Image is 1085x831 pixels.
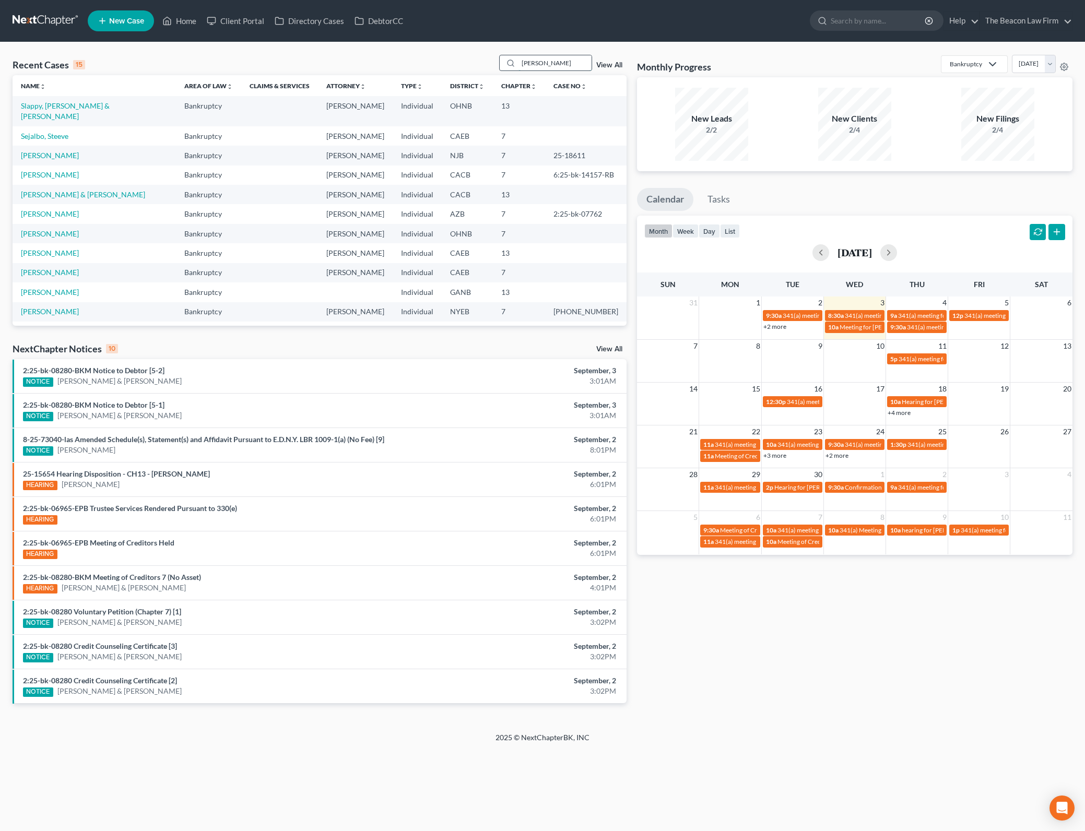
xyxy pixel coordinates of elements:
[23,642,177,650] a: 2:25-bk-08280 Credit Counseling Certificate [3]
[831,11,926,30] input: Search by name...
[828,323,839,331] span: 10a
[21,307,79,316] a: [PERSON_NAME]
[393,263,442,282] td: Individual
[318,302,393,322] td: [PERSON_NAME]
[21,268,79,277] a: [PERSON_NAME]
[13,342,118,355] div: NextChapter Notices
[426,469,616,479] div: September, 2
[715,483,816,491] span: 341(a) meeting for [PERSON_NAME]
[23,607,181,616] a: 2:25-bk-08280 Voluntary Petition (Chapter 7) [1]
[442,322,493,341] td: FLMB
[426,400,616,410] div: September, 3
[426,445,616,455] div: 8:01PM
[890,398,901,406] span: 10a
[393,126,442,146] td: Individual
[426,538,616,548] div: September, 2
[875,383,886,395] span: 17
[688,425,699,438] span: 21
[825,452,848,459] a: +2 more
[828,441,844,448] span: 9:30a
[545,302,627,322] td: [PHONE_NUMBER]
[493,146,545,165] td: 7
[845,441,946,448] span: 341(a) meeting for [PERSON_NAME]
[777,441,878,448] span: 341(a) meeting for [PERSON_NAME]
[898,483,999,491] span: 341(a) meeting for [PERSON_NAME]
[688,383,699,395] span: 14
[442,126,493,146] td: CAEB
[545,204,627,223] td: 2:25-bk-07762
[23,366,164,375] a: 2:25-bk-08280-BKM Notice to Debtor [5-2]
[817,340,823,352] span: 9
[426,583,616,593] div: 4:01PM
[21,229,79,238] a: [PERSON_NAME]
[907,323,1008,331] span: 341(a) meeting for [PERSON_NAME]
[845,312,946,319] span: 341(a) meeting for [PERSON_NAME]
[692,340,699,352] span: 7
[318,146,393,165] td: [PERSON_NAME]
[426,607,616,617] div: September, 2
[269,11,349,30] a: Directory Cases
[980,11,1072,30] a: The Beacon Law Firm
[23,469,210,478] a: 25-15654 Hearing Disposition - CH13 - [PERSON_NAME]
[999,425,1010,438] span: 26
[777,538,949,545] span: Meeting of Creditors for [PERSON_NAME] & [PERSON_NAME]
[715,452,831,460] span: Meeting of Creditors for [PERSON_NAME]
[176,322,241,341] td: Bankruptcy
[57,651,182,662] a: [PERSON_NAME] & [PERSON_NAME]
[545,165,627,185] td: 6:25-bk-14157-RB
[241,75,318,96] th: Claims & Services
[393,146,442,165] td: Individual
[501,82,537,90] a: Chapterunfold_more
[21,132,68,140] a: Sejalbo, Steeve
[692,511,699,524] span: 5
[838,247,872,258] h2: [DATE]
[318,204,393,223] td: [PERSON_NAME]
[227,84,233,90] i: unfold_more
[675,125,748,135] div: 2/2
[393,322,442,341] td: Individual
[426,686,616,696] div: 3:02PM
[715,441,816,448] span: 341(a) meeting for [PERSON_NAME]
[1066,296,1072,309] span: 6
[1066,468,1072,481] span: 4
[999,511,1010,524] span: 10
[13,58,85,71] div: Recent Cases
[62,583,186,593] a: [PERSON_NAME] & [PERSON_NAME]
[318,224,393,243] td: [PERSON_NAME]
[493,243,545,263] td: 13
[493,263,545,282] td: 7
[907,441,1008,448] span: 341(a) meeting for [PERSON_NAME]
[530,84,537,90] i: unfold_more
[783,312,939,319] span: 341(a) meeting for [PERSON_NAME] & [PERSON_NAME]
[828,526,839,534] span: 10a
[553,82,587,90] a: Case Nounfold_more
[176,185,241,204] td: Bankruptcy
[766,483,773,491] span: 2p
[493,165,545,185] td: 7
[426,617,616,627] div: 3:02PM
[751,468,761,481] span: 29
[786,280,799,289] span: Tue
[442,165,493,185] td: CACB
[176,146,241,165] td: Bankruptcy
[766,526,776,534] span: 10a
[493,302,545,322] td: 7
[393,282,442,302] td: Individual
[157,11,202,30] a: Home
[62,479,120,490] a: [PERSON_NAME]
[23,435,384,444] a: 8-25-73040-las Amended Schedule(s), Statement(s) and Affidavit Pursuant to E.D.N.Y. LBR 1009-1(a)...
[952,526,960,534] span: 1p
[426,641,616,651] div: September, 2
[21,170,79,179] a: [PERSON_NAME]
[393,224,442,243] td: Individual
[493,282,545,302] td: 13
[493,185,545,204] td: 13
[393,204,442,223] td: Individual
[21,248,79,257] a: [PERSON_NAME]
[721,280,739,289] span: Mon
[787,398,888,406] span: 341(a) meeting for [PERSON_NAME]
[318,126,393,146] td: [PERSON_NAME]
[763,323,786,330] a: +2 more
[813,425,823,438] span: 23
[318,243,393,263] td: [PERSON_NAME]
